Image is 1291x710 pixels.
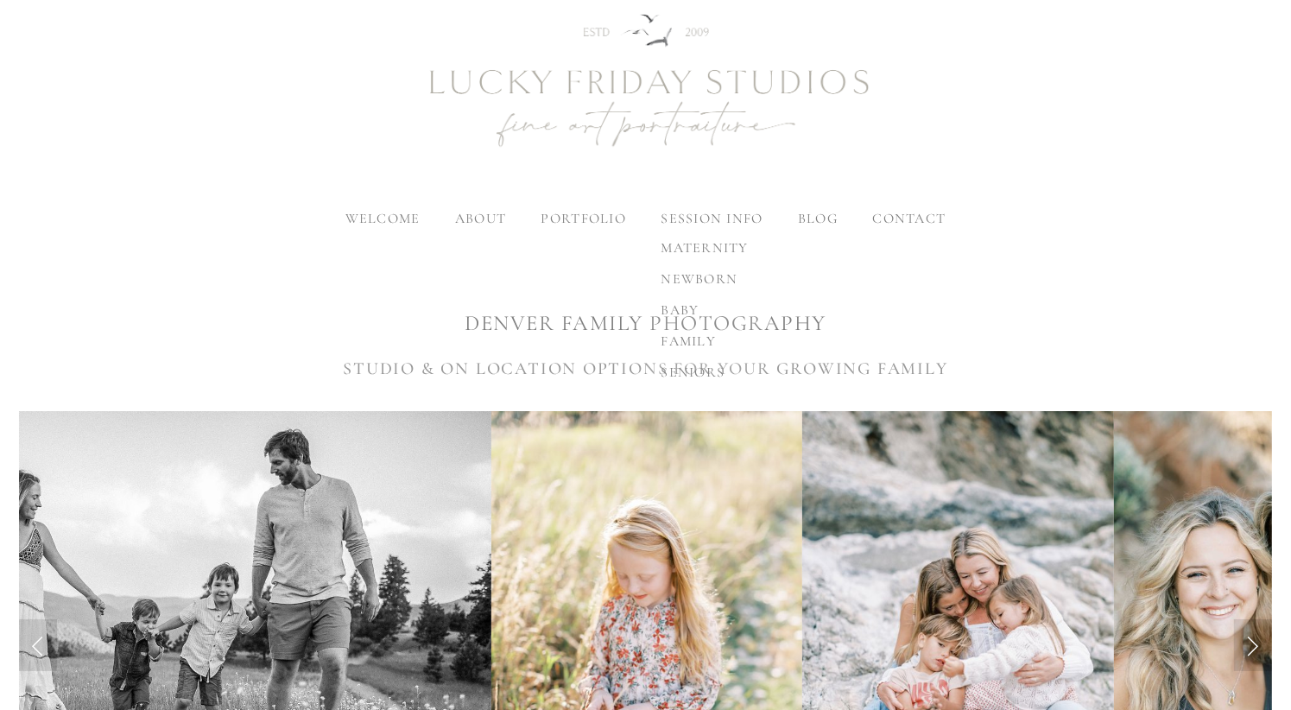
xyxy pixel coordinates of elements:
span: maternity [661,239,749,257]
span: baby [661,301,699,319]
label: session info [661,210,763,227]
a: seniors [647,357,763,388]
a: contact [872,210,946,227]
a: family [647,326,763,357]
a: Previous Slide [19,619,57,671]
span: family [661,333,716,350]
label: about [455,210,506,227]
a: Next Slide [1234,619,1272,671]
a: blog [798,210,838,227]
h3: STUDIO & ON LOCATION OPTIONS FOR YOUR GROWING FAMILY [19,356,1271,382]
label: portfolio [541,210,627,227]
a: welcome [345,210,421,227]
h1: DENVER FAMILY PHOTOGRAPHY [19,308,1271,339]
a: baby [647,295,763,326]
span: seniors [661,364,725,381]
span: newborn [661,270,737,288]
a: newborn [647,263,763,295]
a: maternity [647,232,763,263]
